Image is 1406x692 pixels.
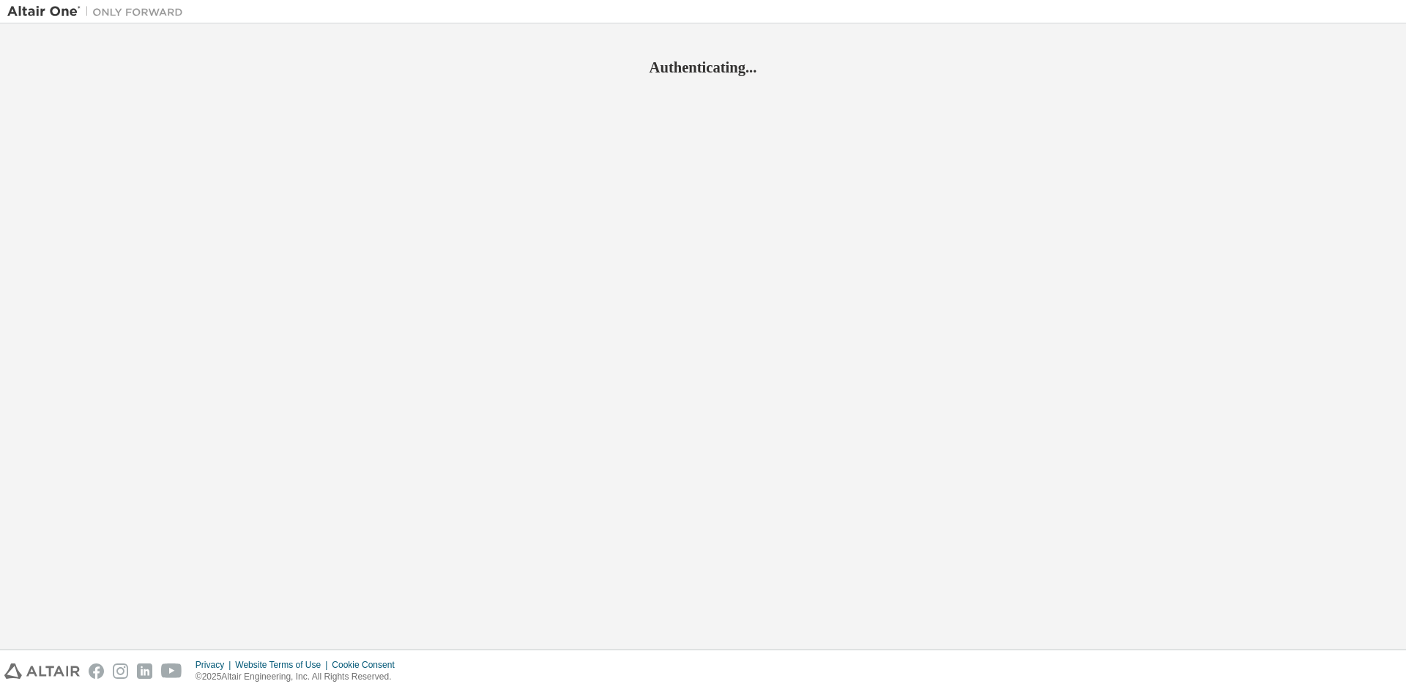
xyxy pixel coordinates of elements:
[196,659,235,671] div: Privacy
[332,659,403,671] div: Cookie Consent
[4,663,80,679] img: altair_logo.svg
[235,659,332,671] div: Website Terms of Use
[89,663,104,679] img: facebook.svg
[161,663,182,679] img: youtube.svg
[137,663,152,679] img: linkedin.svg
[113,663,128,679] img: instagram.svg
[7,4,190,19] img: Altair One
[196,671,403,683] p: © 2025 Altair Engineering, Inc. All Rights Reserved.
[7,58,1399,77] h2: Authenticating...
